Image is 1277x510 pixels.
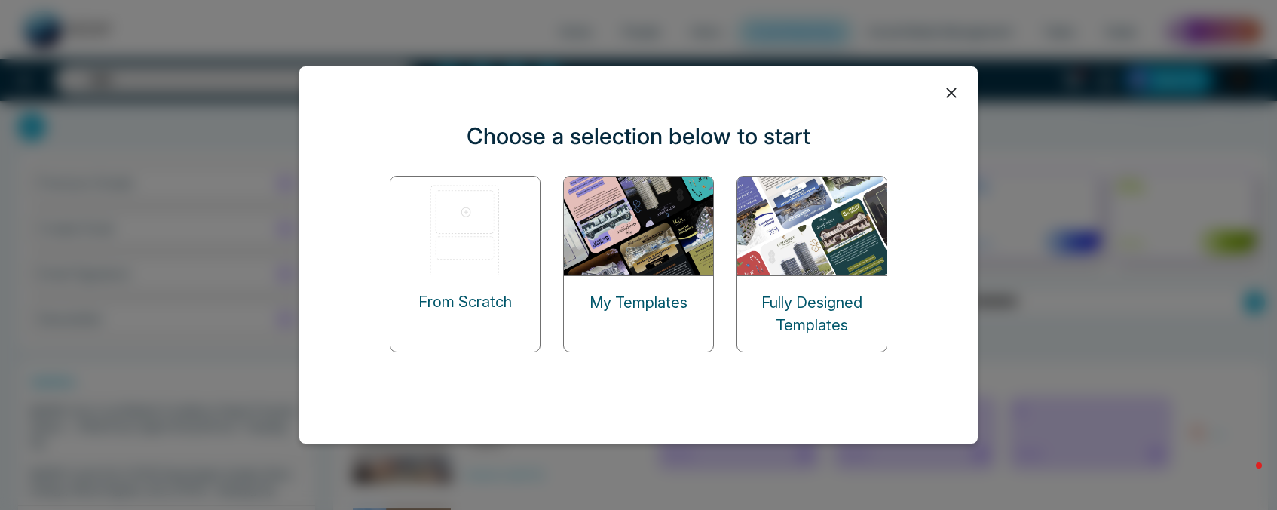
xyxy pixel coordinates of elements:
p: From Scratch [418,290,512,313]
p: Choose a selection below to start [467,119,810,153]
iframe: Intercom live chat [1226,459,1262,495]
p: Fully Designed Templates [737,291,887,336]
p: My Templates [590,291,687,314]
img: start-from-scratch.png [390,177,541,275]
img: designed-templates.png [737,177,888,275]
img: my-templates.png [564,177,715,275]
